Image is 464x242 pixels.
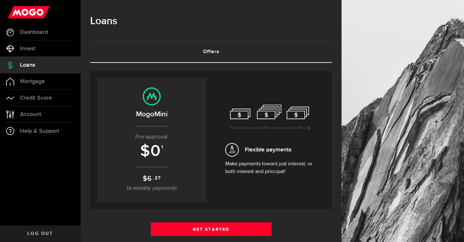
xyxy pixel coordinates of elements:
ul: Tabs Navigation [90,41,332,63]
sup: .37 [153,175,161,182]
span: Mortgage [20,79,45,84]
span: 6 [147,174,152,183]
span: Invest [20,46,35,52]
span: $ [143,174,148,183]
a: Get Started [151,222,272,236]
span: Account [20,111,41,117]
span: Dashboard [20,29,48,35]
p: Pre-approval: [104,133,200,141]
h2: MogoMini [104,109,200,120]
span: bi-weekly payments [127,185,177,191]
span: Flexible payments [245,145,291,154]
span: Log out [27,231,53,236]
iframe: LiveChat chat widget [437,215,464,242]
a: Offers [90,42,332,62]
span: Loans [20,62,35,68]
span: 0 [150,141,161,161]
span: Credit Score [20,95,52,101]
sup: 1 [161,144,164,150]
h1: Loans [90,13,332,30]
span: Help & Support [20,128,59,134]
p: Make payments toward just interest, or both interest and principal! [225,160,315,176]
span: $ [140,141,150,161]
